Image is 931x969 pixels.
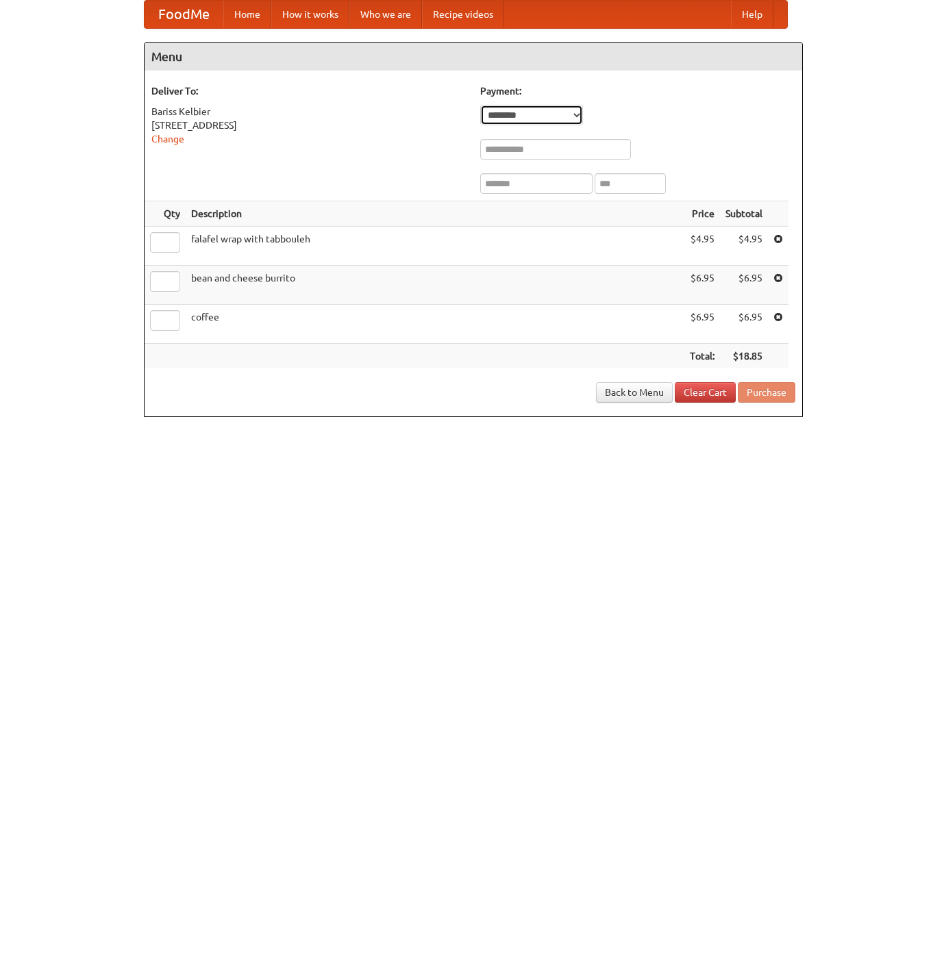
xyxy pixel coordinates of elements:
th: Qty [145,201,186,227]
td: $4.95 [684,227,720,266]
th: Subtotal [720,201,768,227]
td: coffee [186,305,684,344]
th: Description [186,201,684,227]
td: falafel wrap with tabbouleh [186,227,684,266]
h5: Payment: [480,84,795,98]
h5: Deliver To: [151,84,467,98]
td: $6.95 [720,305,768,344]
td: bean and cheese burrito [186,266,684,305]
th: $18.85 [720,344,768,369]
a: Back to Menu [596,382,673,403]
td: $6.95 [720,266,768,305]
td: $4.95 [720,227,768,266]
td: $6.95 [684,266,720,305]
div: [STREET_ADDRESS] [151,118,467,132]
div: Bariss Kelbier [151,105,467,118]
th: Price [684,201,720,227]
a: Who we are [349,1,422,28]
a: Clear Cart [675,382,736,403]
td: $6.95 [684,305,720,344]
th: Total: [684,344,720,369]
a: Home [223,1,271,28]
a: Help [731,1,773,28]
h4: Menu [145,43,802,71]
a: Change [151,134,184,144]
a: Recipe videos [422,1,504,28]
button: Purchase [738,382,795,403]
a: How it works [271,1,349,28]
a: FoodMe [145,1,223,28]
